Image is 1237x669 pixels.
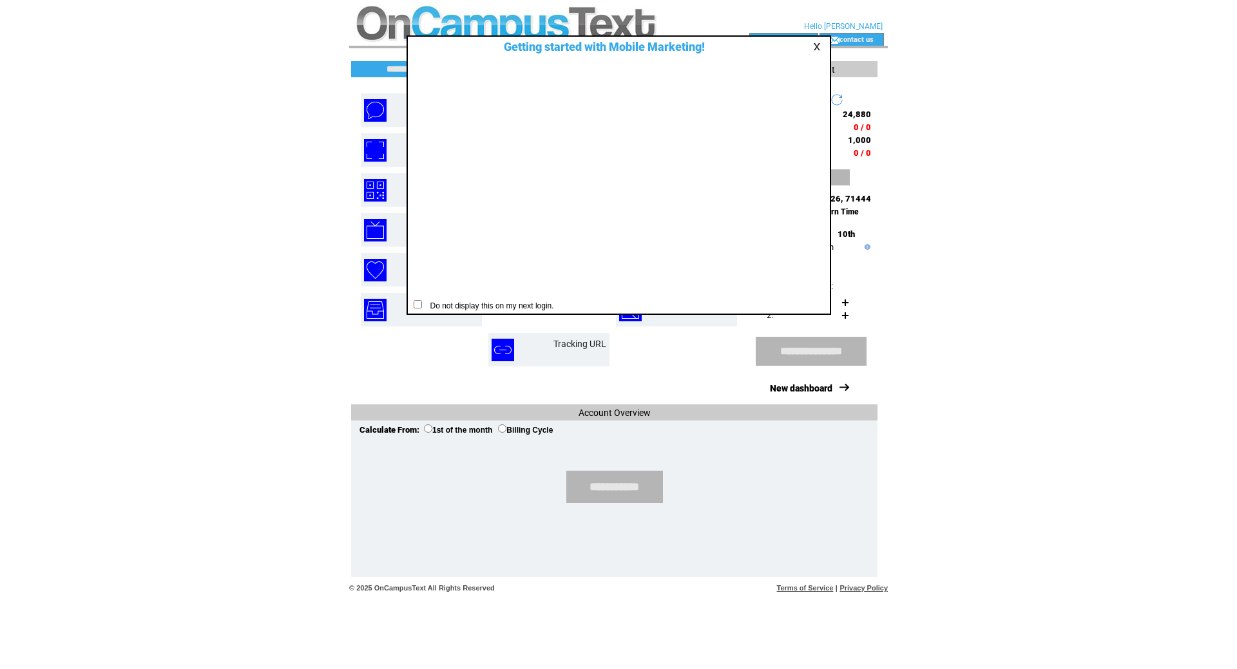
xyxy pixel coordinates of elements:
a: Terms of Service [777,584,834,592]
span: 0 / 0 [854,148,871,158]
img: mobile-coupons.png [364,139,387,162]
img: text-to-screen.png [364,219,387,241]
a: New dashboard [770,383,832,393]
img: text-blast.png [364,99,387,122]
img: contact_us_icon.gif [830,35,839,45]
img: qr-codes.png [364,179,387,202]
span: 0 / 0 [854,122,871,132]
span: 10th [838,229,855,239]
span: Eastern Time [812,207,859,216]
img: birthday-wishes.png [364,259,387,281]
span: Calculate From: [360,425,419,435]
img: account_icon.gif [769,35,779,45]
label: Billing Cycle [498,426,553,435]
img: help.gif [861,244,870,250]
span: © 2025 OnCampusText All Rights Reserved [349,584,495,592]
span: Account Overview [579,408,651,418]
span: | [836,584,838,592]
input: 1st of the month [424,424,432,433]
a: Privacy Policy [839,584,888,592]
a: contact us [839,35,874,43]
label: 1st of the month [424,426,492,435]
span: Do not display this on my next login. [424,301,554,310]
img: tracking-url.png [492,339,514,361]
span: 76626, 71444 [815,194,871,203]
img: inbox.png [364,299,387,321]
span: Hello [PERSON_NAME] [804,22,883,31]
span: 24,880 [843,109,871,119]
span: 1,000 [848,135,871,145]
a: Tracking URL [553,339,606,349]
span: Getting started with Mobile Marketing! [491,40,705,53]
span: 2. [767,310,773,320]
input: Billing Cycle [498,424,506,433]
